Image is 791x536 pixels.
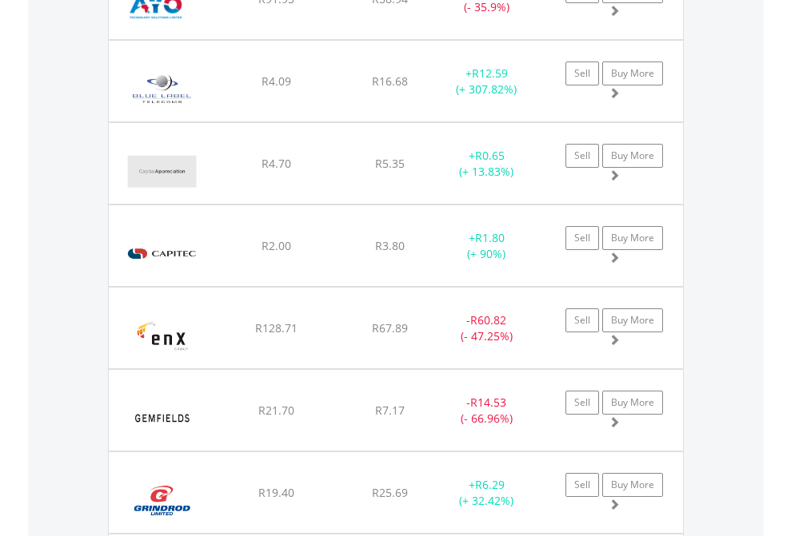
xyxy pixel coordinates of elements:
span: R25.69 [372,485,408,500]
img: EQU.ZA.GND.png [117,472,207,529]
a: Buy More [602,62,663,85]
span: R4.70 [262,156,291,171]
a: Buy More [602,391,663,415]
a: Buy More [602,473,663,497]
div: - (- 47.25%) [437,312,537,344]
a: Buy More [602,308,663,332]
span: R60.82 [470,312,506,328]
span: R1.80 [475,230,505,245]
span: R21.70 [258,403,294,418]
a: Buy More [602,226,663,250]
div: + (+ 307.82%) [437,66,537,97]
div: - (- 66.96%) [437,395,537,427]
a: Sell [565,308,599,332]
span: R3.80 [375,238,405,253]
span: R6.29 [475,477,505,492]
a: Sell [565,473,599,497]
img: EQU.ZA.CTA.png [117,143,207,200]
span: R19.40 [258,485,294,500]
a: Sell [565,144,599,168]
a: Buy More [602,144,663,168]
span: R12.59 [472,66,508,81]
div: + (+ 90%) [437,230,537,262]
img: EQU.ZA.GML.png [117,390,207,447]
span: R67.89 [372,320,408,335]
span: R2.00 [262,238,291,253]
a: Sell [565,62,599,85]
span: R5.35 [375,156,405,171]
img: EQU.ZA.CPI.png [117,225,207,282]
a: Sell [565,226,599,250]
span: R14.53 [470,395,506,410]
img: EQU.ZA.BLU.png [117,61,207,117]
span: R4.09 [262,73,291,89]
span: R0.65 [475,148,505,163]
div: + (+ 13.83%) [437,148,537,180]
img: EQU.ZA.ENX.png [117,308,207,364]
span: R16.68 [372,73,408,89]
span: R7.17 [375,403,405,418]
div: + (+ 32.42%) [437,477,537,509]
span: R128.71 [255,320,298,335]
a: Sell [565,391,599,415]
